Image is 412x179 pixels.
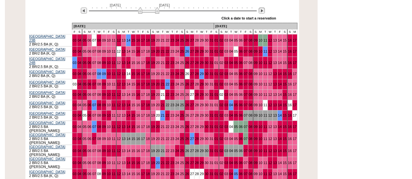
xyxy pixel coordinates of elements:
a: 16 [136,72,140,76]
a: 01 [214,82,218,86]
a: 08 [249,38,252,42]
a: 21 [161,72,164,76]
a: 24 [175,93,179,96]
a: 24 [175,103,179,107]
a: 06 [239,61,243,65]
a: 11 [263,61,267,65]
a: 22 [165,82,169,86]
a: 04 [78,82,81,86]
a: 06 [88,93,92,96]
a: 26 [185,93,189,96]
a: 23 [170,38,174,42]
a: 10 [107,49,111,53]
a: 21 [161,82,164,86]
a: 05 [234,72,238,76]
a: 09 [254,38,258,42]
a: 15 [283,72,287,76]
a: 08 [249,61,252,65]
a: 25 [180,103,184,107]
a: 30 [205,93,208,96]
a: 04 [78,72,81,76]
a: 11 [263,82,267,86]
a: [GEOGRAPHIC_DATA] [29,80,65,84]
a: 22 [165,72,169,76]
a: 14 [126,49,130,53]
a: 16 [288,49,292,53]
a: 06 [88,38,92,42]
img: Next [259,7,265,14]
a: 13 [122,103,126,107]
a: 25 [180,93,184,96]
a: 29 [200,38,204,42]
a: 07 [92,72,96,76]
a: 02 [220,49,223,53]
a: 15 [283,61,287,65]
a: 30 [205,49,208,53]
a: 27 [190,61,194,65]
a: 08 [249,82,252,86]
a: 19 [151,103,155,107]
a: 17 [141,49,145,53]
a: 27 [190,49,194,53]
a: 16 [136,38,140,42]
a: 30 [205,82,208,86]
a: 17 [141,103,145,107]
a: 16 [288,72,292,76]
a: 11 [263,93,267,96]
a: 30 [205,38,208,42]
a: 16 [288,38,292,42]
a: 12 [268,72,272,76]
a: [GEOGRAPHIC_DATA] [29,47,65,51]
a: 08 [249,72,252,76]
a: 12 [268,49,272,53]
a: 10 [259,82,263,86]
a: 15 [283,38,287,42]
a: 17 [293,72,297,76]
a: 23 [170,49,174,53]
a: 14 [126,38,130,42]
a: 13 [122,61,126,65]
a: 24 [175,61,179,65]
a: 03 [73,61,77,65]
a: 17 [293,82,297,86]
a: 29 [200,61,204,65]
a: 05 [83,103,87,107]
a: 07 [92,61,96,65]
a: 03 [224,61,228,65]
a: 06 [88,103,92,107]
a: 10 [259,72,263,76]
a: 12 [117,93,121,96]
a: 09 [102,82,106,86]
img: Previous [81,7,87,14]
a: 07 [244,82,248,86]
a: 08 [97,82,101,86]
a: 03 [224,72,228,76]
a: 24 [175,49,179,53]
a: 16 [136,93,140,96]
a: 13 [273,72,277,76]
a: 12 [117,103,121,107]
a: 25 [180,49,184,53]
a: 13 [273,93,277,96]
a: 13 [122,93,126,96]
a: 02 [220,38,223,42]
a: 16 [288,61,292,65]
a: 17 [141,93,145,96]
a: 07 [244,38,248,42]
a: 06 [88,49,92,53]
a: 14 [278,93,282,96]
a: 21 [161,49,164,53]
a: 09 [254,49,258,53]
a: 04 [78,38,81,42]
a: 04 [229,61,233,65]
a: 03 [73,49,77,53]
a: 06 [88,82,92,86]
a: 17 [293,61,297,65]
a: 05 [234,82,238,86]
a: 03 [73,38,77,42]
a: 16 [136,61,140,65]
a: 10 [259,49,263,53]
a: 15 [131,61,135,65]
a: 05 [234,61,238,65]
a: 28 [195,72,199,76]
